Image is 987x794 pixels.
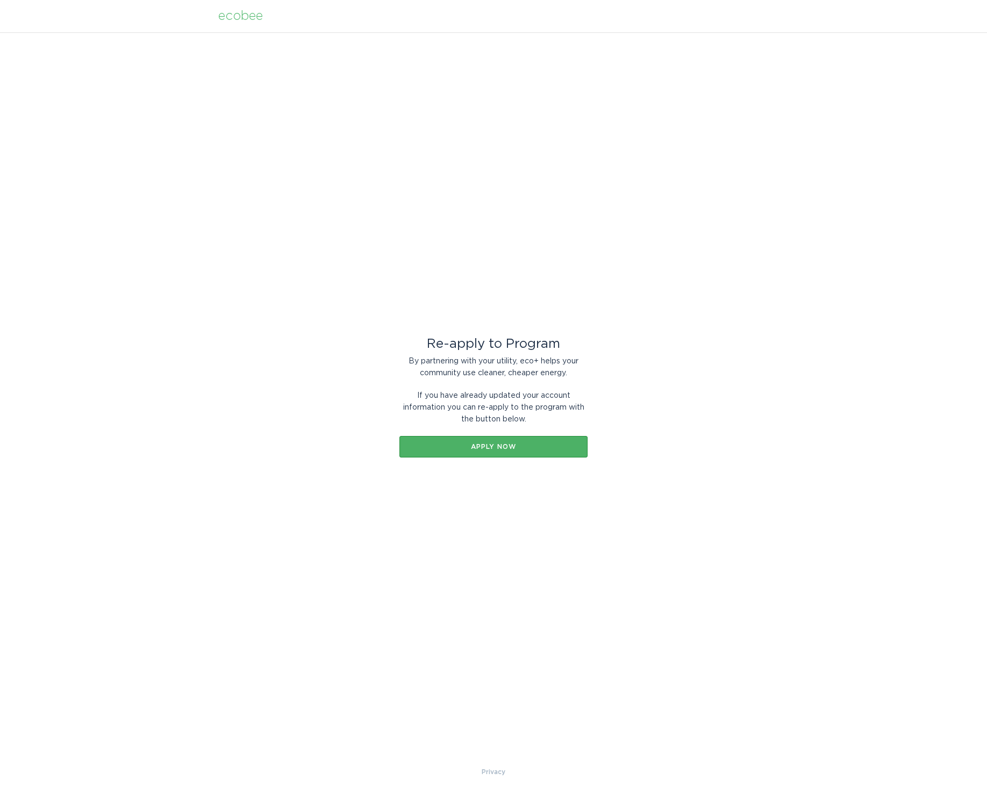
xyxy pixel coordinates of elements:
[399,436,588,457] button: Apply now
[482,766,505,778] a: Privacy Policy & Terms of Use
[399,338,588,350] div: Re-apply to Program
[399,355,588,379] div: By partnering with your utility, eco+ helps your community use cleaner, cheaper energy.
[218,10,263,22] div: ecobee
[399,390,588,425] div: If you have already updated your account information you can re-apply to the program with the but...
[405,444,582,450] div: Apply now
